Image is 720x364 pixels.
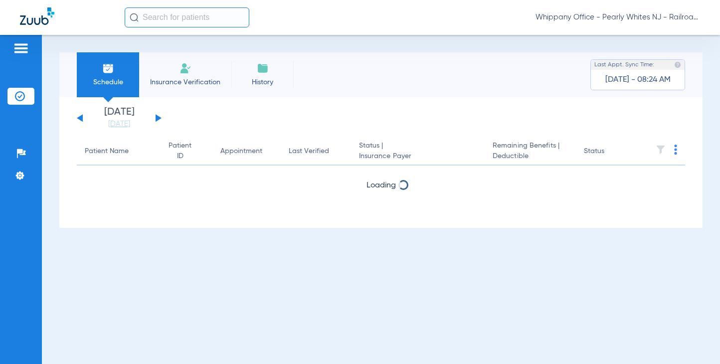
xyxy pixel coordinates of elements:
a: [DATE] [89,119,149,129]
div: Appointment [220,146,262,157]
img: History [257,62,269,74]
img: Manual Insurance Verification [180,62,191,74]
img: Search Icon [130,13,139,22]
div: Patient Name [85,146,149,157]
span: Insurance Verification [147,77,224,87]
div: Patient Name [85,146,129,157]
div: Last Verified [289,146,343,157]
span: History [239,77,286,87]
img: Schedule [102,62,114,74]
img: filter.svg [656,145,666,155]
span: [DATE] - 08:24 AM [605,75,671,85]
span: Whippany Office - Pearly Whites NJ - Railroad Plaza Dental Associates Spec LLC - [GEOGRAPHIC_DATA... [536,12,700,22]
div: Patient ID [165,141,204,162]
th: Status | [351,138,485,166]
span: Last Appt. Sync Time: [594,60,654,70]
th: Remaining Benefits | [485,138,576,166]
div: Last Verified [289,146,329,157]
img: last sync help info [674,61,681,68]
img: Zuub Logo [20,7,54,25]
li: [DATE] [89,107,149,129]
span: Deductible [493,151,568,162]
div: Appointment [220,146,273,157]
span: Insurance Payer [359,151,477,162]
input: Search for patients [125,7,249,27]
img: group-dot-blue.svg [674,145,677,155]
span: Schedule [84,77,132,87]
img: hamburger-icon [13,42,29,54]
th: Status [576,138,643,166]
span: Loading [366,182,396,189]
div: Patient ID [165,141,195,162]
